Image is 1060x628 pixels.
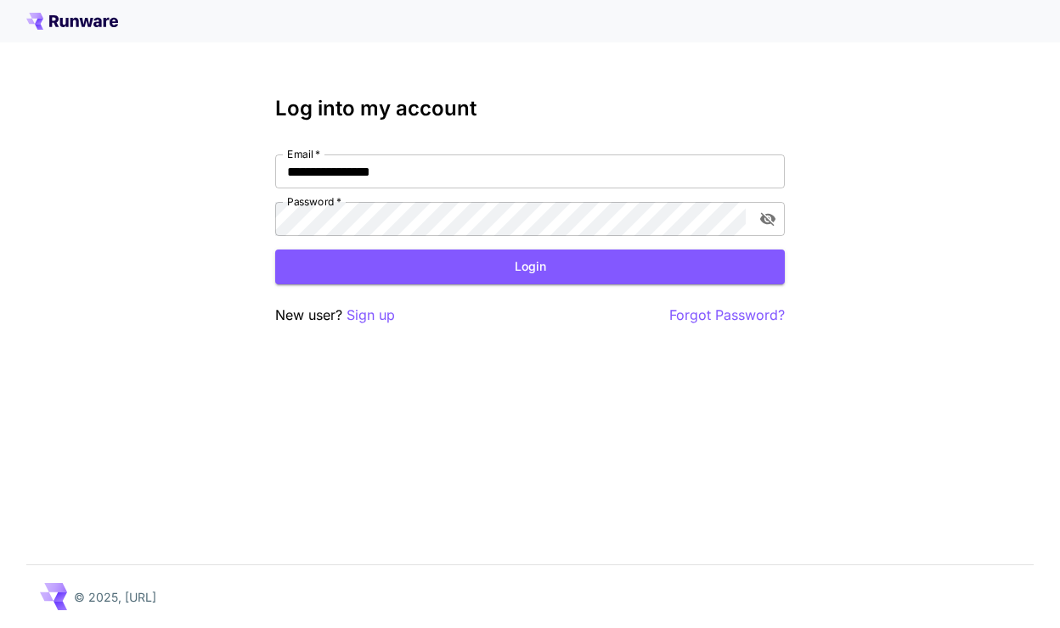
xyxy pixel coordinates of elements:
button: toggle password visibility [753,204,783,234]
p: New user? [275,305,395,326]
p: © 2025, [URL] [74,588,156,606]
h3: Log into my account [275,97,785,121]
button: Login [275,250,785,284]
label: Password [287,194,341,209]
button: Forgot Password? [669,305,785,326]
button: Sign up [347,305,395,326]
label: Email [287,147,320,161]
